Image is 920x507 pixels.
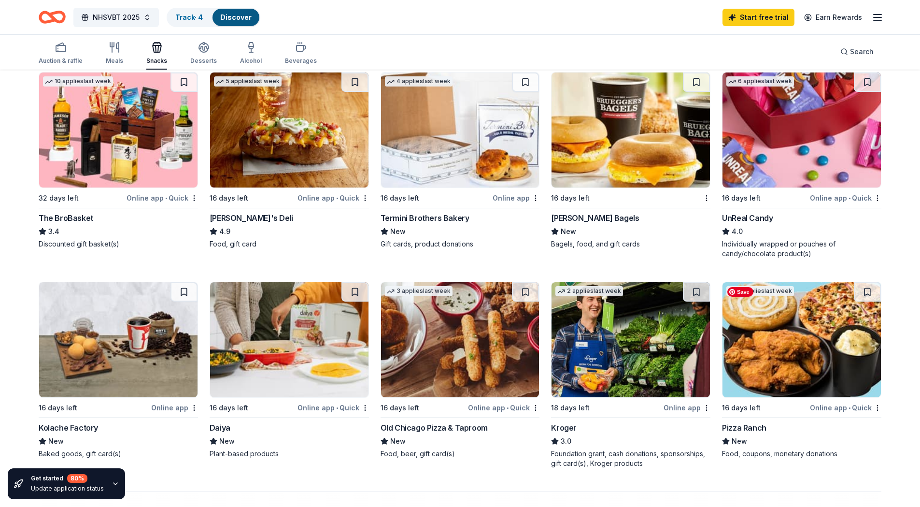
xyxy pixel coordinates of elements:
span: Search [850,46,874,58]
div: 2 applies last week [555,286,623,296]
div: 6 applies last week [726,76,794,87]
a: Image for Kroger2 applieslast week18 days leftOnline appKroger3.0Foundation grant, cash donations... [551,282,710,468]
span: New [732,435,747,447]
div: 3 applies last week [726,286,794,296]
div: 16 days left [551,192,590,204]
span: 4.9 [219,226,230,237]
div: Plant-based products [210,449,369,459]
img: Image for Old Chicago Pizza & Taproom [381,282,539,397]
span: • [336,194,338,202]
button: Search [833,42,881,61]
button: Snacks [146,38,167,70]
img: Image for The BroBasket [39,72,198,188]
button: Auction & raffle [39,38,83,70]
a: Image for Pizza Ranch3 applieslast week16 days leftOnline app•QuickPizza RanchNewFood, coupons, m... [722,282,881,459]
a: Home [39,6,66,29]
div: Online app [493,192,539,204]
div: 16 days left [210,402,248,414]
div: [PERSON_NAME]'s Deli [210,212,293,224]
div: Online app [151,402,198,414]
span: NHSVBT 2025 [93,12,140,23]
a: Image for Jason's Deli5 applieslast week16 days leftOnline app•Quick[PERSON_NAME]'s Deli4.9Food, ... [210,72,369,249]
a: Earn Rewards [798,9,868,26]
div: Termini Brothers Bakery [381,212,469,224]
span: 3.4 [48,226,59,237]
a: Track· 4 [175,13,203,21]
div: 18 days left [551,402,590,414]
img: Image for UnReal Candy [722,72,881,188]
span: • [165,194,167,202]
button: NHSVBT 2025 [73,8,159,27]
div: 16 days left [381,402,419,414]
a: Image for Kolache Factory16 days leftOnline appKolache FactoryNewBaked goods, gift card(s) [39,282,198,459]
span: 3.0 [561,435,571,447]
div: Alcohol [240,57,262,65]
div: Online app Quick [127,192,198,204]
a: Image for The BroBasket10 applieslast week32 days leftOnline app•QuickThe BroBasket3.4Discounted ... [39,72,198,249]
button: Track· 4Discover [167,8,260,27]
div: 4 applies last week [385,76,453,87]
div: Online app Quick [297,192,369,204]
span: New [390,226,406,237]
div: Baked goods, gift card(s) [39,449,198,459]
div: Online app Quick [810,402,881,414]
div: Online app Quick [810,192,881,204]
span: • [849,194,850,202]
span: New [561,226,576,237]
div: 5 applies last week [214,76,282,87]
div: 16 days left [722,402,761,414]
div: Meals [106,57,123,65]
img: Image for Kolache Factory [39,282,198,397]
img: Image for Pizza Ranch [722,282,881,397]
a: Image for Bruegger's Bagels16 days left[PERSON_NAME] BagelsNewBagels, food, and gift cards [551,72,710,249]
div: Online app Quick [468,402,539,414]
div: Daiya [210,422,230,434]
a: Image for Old Chicago Pizza & Taproom3 applieslast week16 days leftOnline app•QuickOld Chicago Pi... [381,282,540,459]
div: UnReal Candy [722,212,773,224]
div: Kolache Factory [39,422,98,434]
div: 16 days left [381,192,419,204]
div: Update application status [31,485,104,493]
div: Gift cards, product donations [381,239,540,249]
a: Image for UnReal Candy6 applieslast week16 days leftOnline app•QuickUnReal Candy4.0Individually w... [722,72,881,259]
div: Beverages [285,57,317,65]
div: Foundation grant, cash donations, sponsorships, gift card(s), Kroger products [551,449,710,468]
span: New [219,435,235,447]
a: Discover [220,13,252,21]
div: Get started [31,474,104,483]
div: The BroBasket [39,212,93,224]
span: • [849,404,850,412]
div: Food, coupons, monetary donations [722,449,881,459]
button: Desserts [190,38,217,70]
div: Bagels, food, and gift cards [551,239,710,249]
div: [PERSON_NAME] Bagels [551,212,639,224]
img: Image for Bruegger's Bagels [552,72,710,188]
div: Pizza Ranch [722,422,766,434]
div: 16 days left [39,402,77,414]
div: 10 applies last week [43,76,113,87]
span: New [48,435,64,447]
img: Image for Jason's Deli [210,72,368,188]
span: Save [727,287,753,297]
button: Beverages [285,38,317,70]
a: Image for Termini Brothers Bakery4 applieslast week16 days leftOnline appTermini Brothers BakeryN... [381,72,540,249]
a: Start free trial [722,9,794,26]
div: Individually wrapped or pouches of candy/chocolate product(s) [722,239,881,259]
img: Image for Daiya [210,282,368,397]
div: Old Chicago Pizza & Taproom [381,422,488,434]
span: • [507,404,509,412]
img: Image for Kroger [552,282,710,397]
div: Food, beer, gift card(s) [381,449,540,459]
button: Alcohol [240,38,262,70]
div: 16 days left [210,192,248,204]
div: Auction & raffle [39,57,83,65]
span: 4.0 [732,226,743,237]
div: Snacks [146,57,167,65]
div: Discounted gift basket(s) [39,239,198,249]
div: Desserts [190,57,217,65]
span: New [390,435,406,447]
div: Online app [664,402,710,414]
div: 32 days left [39,192,79,204]
div: 16 days left [722,192,761,204]
div: Food, gift card [210,239,369,249]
